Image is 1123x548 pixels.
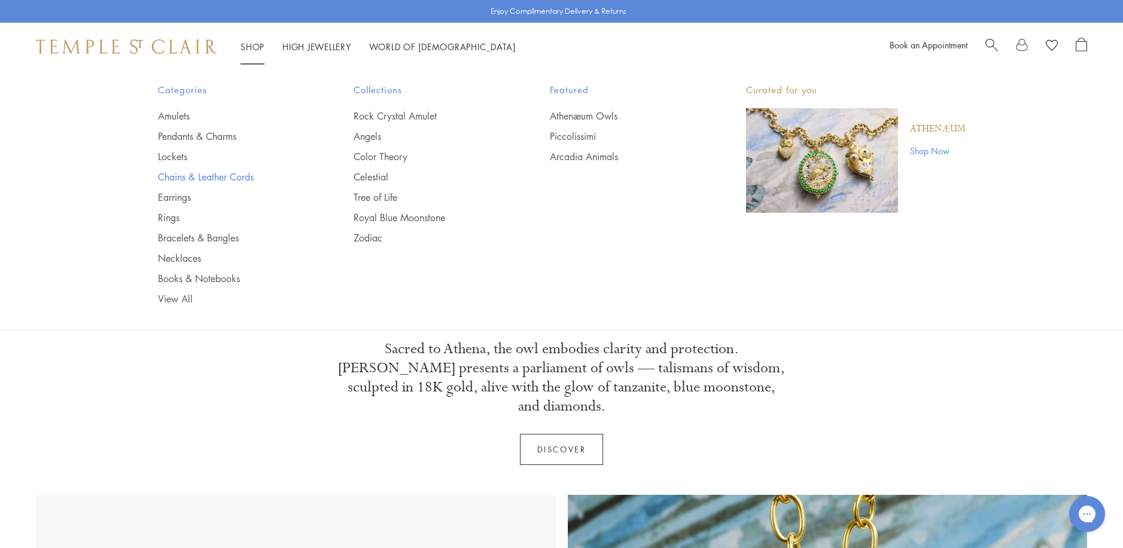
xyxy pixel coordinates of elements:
[158,150,306,163] a: Lockets
[354,170,502,183] a: Celestial
[550,109,698,123] a: Athenæum Owls
[910,144,966,157] a: Shop Now
[369,41,516,53] a: World of [DEMOGRAPHIC_DATA]World of [DEMOGRAPHIC_DATA]
[354,150,502,163] a: Color Theory
[746,82,966,97] p: Curated for you
[158,82,306,97] span: Categories
[491,5,626,17] p: Enjoy Complimentary Delivery & Returns
[36,39,217,54] img: Temple St. Clair
[158,231,306,244] a: Bracelets & Bangles
[354,191,502,204] a: Tree of Life
[1063,492,1111,536] iframe: Gorgias live chat messenger
[354,82,502,97] span: Collections
[354,130,502,143] a: Angels
[158,191,306,204] a: Earrings
[1076,38,1087,56] a: Open Shopping Bag
[158,252,306,265] a: Necklaces
[158,130,306,143] a: Pendants & Charms
[158,272,306,285] a: Books & Notebooks
[241,39,516,54] nav: Main navigation
[158,109,306,123] a: Amulets
[158,170,306,183] a: Chains & Leather Cords
[282,41,351,53] a: High JewelleryHigh Jewellery
[550,130,698,143] a: Piccolissimi
[550,150,698,163] a: Arcadia Animals
[985,38,998,56] a: Search
[337,339,786,416] p: Sacred to Athena, the owl embodies clarity and protection. [PERSON_NAME] presents a parliament of...
[910,123,966,136] a: Athenæum
[550,82,698,97] span: Featured
[1046,38,1058,56] a: View Wishlist
[520,434,604,465] a: Discover
[158,292,306,305] a: View All
[890,39,967,51] a: Book an Appointment
[158,211,306,224] a: Rings
[354,109,502,123] a: Rock Crystal Amulet
[354,231,502,244] a: Zodiac
[241,41,264,53] a: ShopShop
[354,211,502,224] a: Royal Blue Moonstone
